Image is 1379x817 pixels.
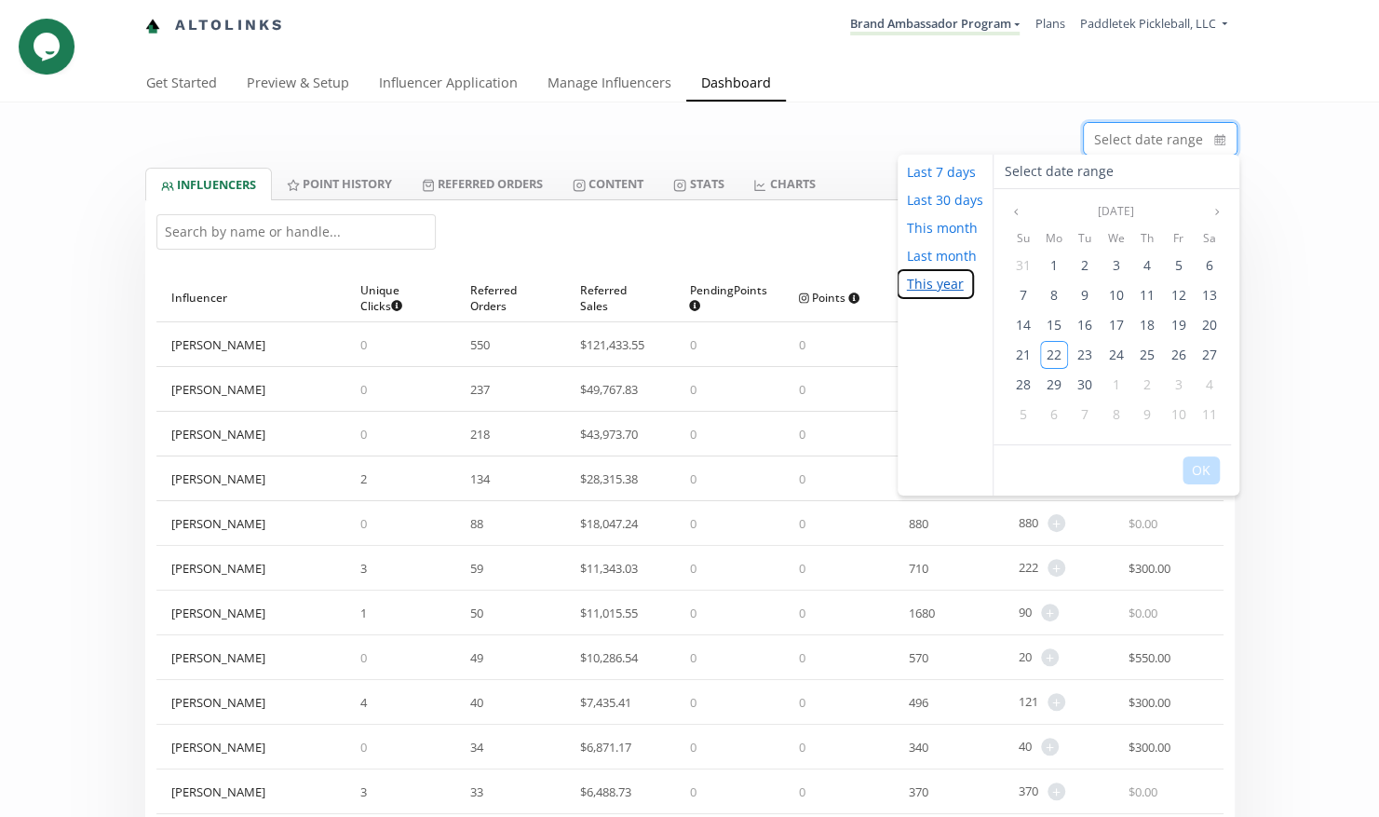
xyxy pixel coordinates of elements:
[1203,227,1216,250] span: Sa
[470,694,483,711] span: 40
[1038,370,1069,400] div: 29 Sep 2025
[1133,281,1161,309] div: 11
[1131,310,1162,340] div: 18 Sep 2025
[1081,286,1088,304] span: 9
[364,66,533,103] a: Influencer Application
[1069,400,1100,429] div: 07 Oct 2025
[689,336,696,353] span: 0
[1113,375,1120,393] span: 1
[1077,375,1092,393] span: 30
[131,66,232,103] a: Get Started
[1019,405,1026,423] span: 5
[1048,783,1065,800] span: +
[1131,340,1162,370] div: 25 Sep 2025
[1041,604,1059,621] span: +
[689,605,696,621] span: 0
[689,426,696,443] span: 0
[171,381,265,398] div: [PERSON_NAME]
[1102,281,1130,309] div: 10
[580,649,638,666] span: $ 10,286.54
[580,336,644,353] span: $ 121,433.55
[1047,346,1061,363] span: 22
[1005,200,1027,223] button: Previous month
[1008,371,1036,399] div: 28
[1007,400,1038,429] div: 05 Oct 2025
[738,168,830,199] a: CHARTS
[799,515,805,532] span: 0
[1019,604,1032,621] span: 90
[1050,405,1058,423] span: 6
[360,739,367,756] span: 0
[1040,341,1068,369] div: 22
[1015,346,1030,363] span: 21
[689,649,696,666] span: 0
[1140,316,1155,334] span: 18
[1194,280,1224,310] div: 13 Sep 2025
[1077,346,1092,363] span: 23
[689,739,696,756] span: 0
[1071,252,1099,279] div: 2
[360,605,367,621] span: 1
[1007,226,1225,429] div: Sep 2025
[1007,340,1038,370] div: 21 Sep 2025
[1077,316,1092,334] span: 16
[1048,559,1065,577] span: +
[909,739,928,756] span: 340
[1194,310,1224,340] div: 20 Sep 2025
[360,560,367,577] span: 3
[1143,256,1151,274] span: 4
[1196,252,1224,279] div: 6
[580,694,631,711] span: $ 7,435.41
[799,336,805,353] span: 0
[1038,310,1069,340] div: 15 Sep 2025
[1129,694,1170,711] span: $ 300.00
[1194,251,1224,280] div: 06 Sep 2025
[1101,280,1131,310] div: 10 Sep 2025
[1133,371,1161,399] div: 2
[1109,286,1124,304] span: 10
[1143,405,1151,423] span: 9
[1090,200,1142,223] button: Select month
[1019,738,1032,756] span: 40
[1008,281,1036,309] div: 7
[1109,346,1124,363] span: 24
[470,274,550,321] div: Referred Orders
[1170,405,1185,423] span: 10
[360,515,367,532] span: 0
[994,155,1239,189] div: Select date range
[1069,251,1100,280] div: 02 Sep 2025
[1040,281,1068,309] div: 8
[689,381,696,398] span: 0
[171,649,265,666] div: [PERSON_NAME]
[1140,346,1155,363] span: 25
[558,168,658,199] a: Content
[232,66,364,103] a: Preview & Setup
[1202,346,1217,363] span: 27
[1170,346,1185,363] span: 26
[407,168,558,199] a: Referred Orders
[171,694,265,711] div: [PERSON_NAME]
[1196,371,1224,399] div: 4
[1194,400,1224,429] div: 11 Oct 2025
[1015,256,1030,274] span: 31
[580,605,638,621] span: $ 11,015.55
[580,560,638,577] span: $ 11,343.03
[171,739,265,756] div: [PERSON_NAME]
[1170,316,1185,334] span: 19
[1047,375,1061,393] span: 29
[145,19,160,34] img: favicon-32x32.png
[1202,316,1217,334] span: 20
[1102,341,1130,369] div: 24
[360,783,367,800] span: 3
[1071,401,1099,429] div: 7
[1040,311,1068,339] div: 15
[1034,15,1064,32] a: Plans
[171,274,331,321] div: Influencer
[1019,559,1038,577] span: 222
[156,214,436,250] input: Search by name or handle...
[1164,252,1192,279] div: 5
[1174,256,1182,274] span: 5
[689,282,766,314] span: Pending Points
[799,381,805,398] span: 0
[1101,370,1131,400] div: 01 Oct 2025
